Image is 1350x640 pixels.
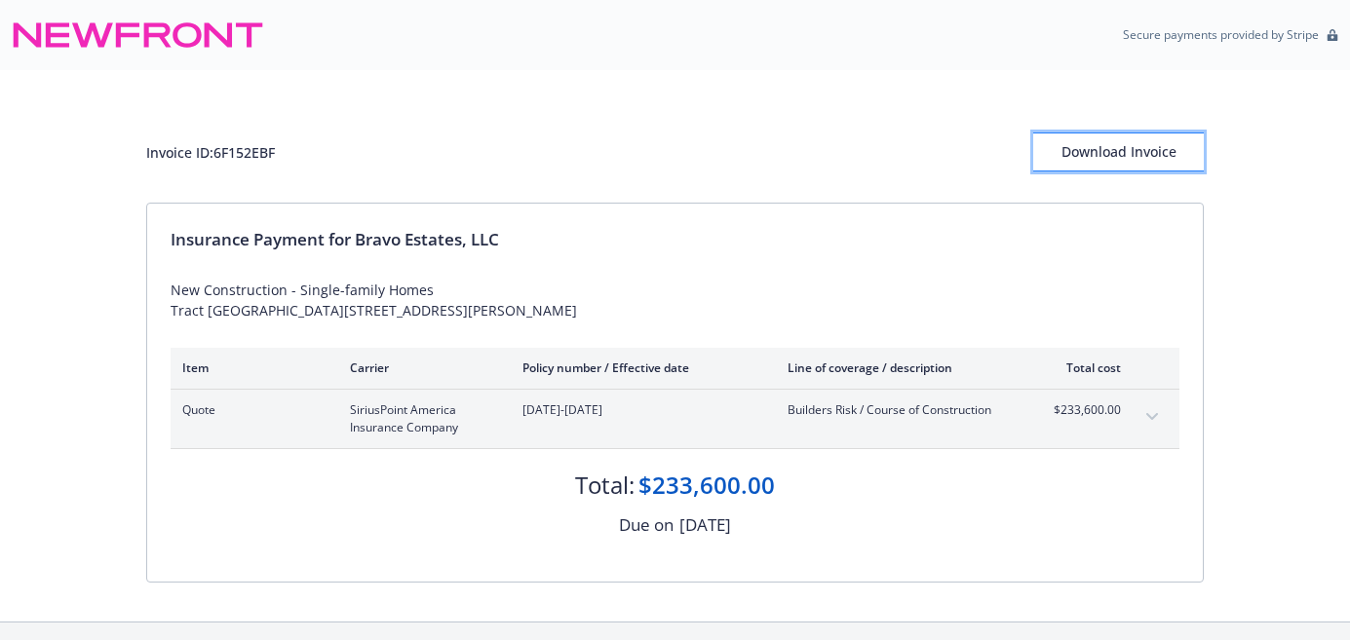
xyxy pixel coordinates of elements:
span: [DATE]-[DATE] [522,401,756,419]
div: Invoice ID: 6F152EBF [146,142,275,163]
div: Total: [575,469,635,502]
span: $233,600.00 [1048,401,1121,419]
div: QuoteSiriusPoint America Insurance Company[DATE]-[DATE]Builders Risk / Course of Construction$233... [171,390,1179,448]
div: Line of coverage / description [788,359,1017,376]
span: SiriusPoint America Insurance Company [350,401,491,436]
span: Builders Risk / Course of Construction [788,401,1017,419]
button: expand content [1137,401,1168,433]
span: Quote [182,401,319,419]
div: Carrier [350,359,491,376]
div: Insurance Payment for Bravo Estates, LLC [171,227,1179,252]
div: New Construction - Single-family Homes Tract [GEOGRAPHIC_DATA][STREET_ADDRESS][PERSON_NAME] [171,280,1179,320]
div: Due on [619,512,674,538]
div: Item [182,359,319,376]
div: Policy number / Effective date [522,359,756,376]
div: [DATE] [679,512,731,538]
button: Download Invoice [1033,132,1204,171]
div: Total cost [1048,359,1121,376]
p: Secure payments provided by Stripe [1123,26,1319,43]
div: $233,600.00 [638,469,775,502]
